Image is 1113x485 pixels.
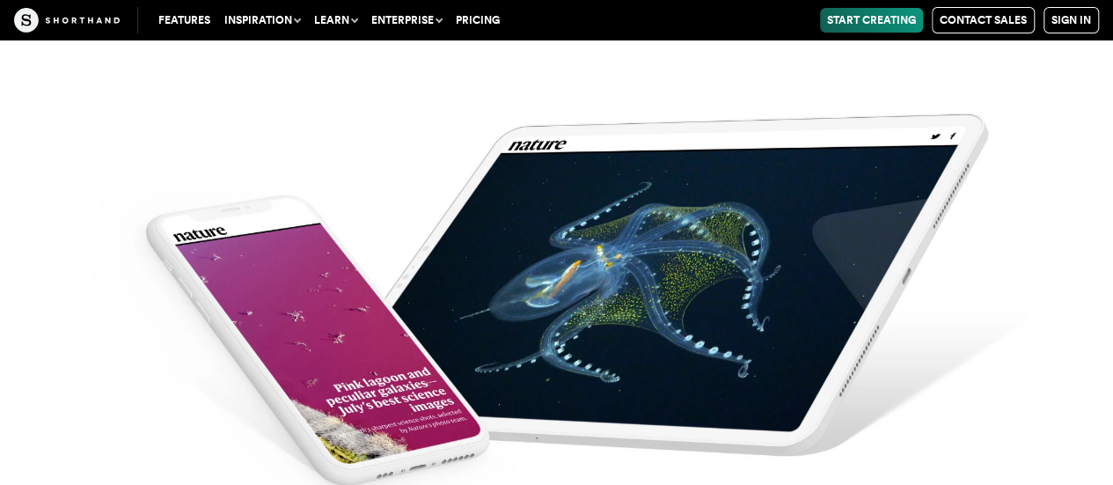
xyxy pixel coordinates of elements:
[151,8,217,33] a: Features
[364,8,449,33] button: Enterprise
[449,8,507,33] a: Pricing
[820,8,923,33] a: Start Creating
[932,7,1035,33] a: Contact Sales
[307,8,364,33] button: Learn
[217,8,307,33] button: Inspiration
[14,8,120,33] img: The Craft
[1043,7,1099,33] a: Sign in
